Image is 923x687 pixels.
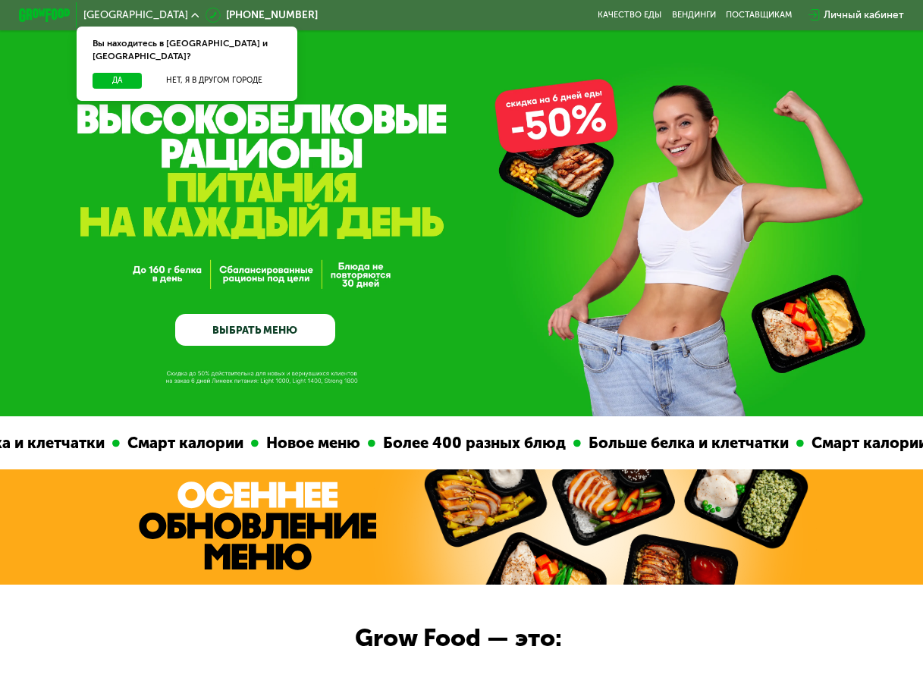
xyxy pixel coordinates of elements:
div: поставщикам [726,10,792,20]
div: Новое меню [259,431,368,455]
a: [PHONE_NUMBER] [206,8,318,23]
a: Вендинги [672,10,716,20]
div: Смарт калории [120,431,251,455]
div: Больше белка и клетчатки [581,431,796,455]
span: [GEOGRAPHIC_DATA] [83,10,188,20]
a: ВЫБРАТЬ МЕНЮ [175,314,334,346]
div: Личный кабинет [824,8,904,23]
div: Grow Food — это: [355,620,599,657]
div: Более 400 разных блюд [375,431,573,455]
a: Качество еды [598,10,661,20]
button: Нет, я в другом городе [147,73,282,89]
div: Вы находитесь в [GEOGRAPHIC_DATA] и [GEOGRAPHIC_DATA]? [77,27,297,73]
button: Да [93,73,142,89]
